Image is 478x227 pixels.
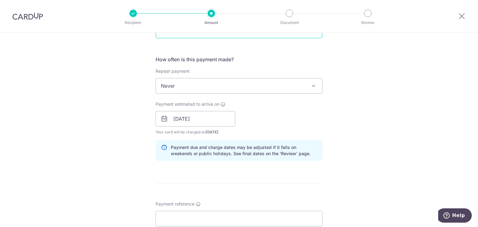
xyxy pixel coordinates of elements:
[156,78,322,94] span: Never
[156,111,235,127] input: DD / MM / YYYY
[156,68,190,74] label: Repeat payment
[156,78,322,93] span: Never
[156,56,322,63] h5: How often is this payment made?
[110,20,156,26] p: Recipient
[156,201,194,207] span: Payment reference
[12,12,43,20] img: CardUp
[345,20,391,26] p: Review
[206,130,218,134] span: [DATE]
[156,129,235,135] span: Your card will be charged on
[266,20,312,26] p: Document
[188,20,234,26] p: Amount
[156,101,219,107] span: Payment estimated to arrive on
[438,208,472,224] iframe: Opens a widget where you can find more information
[171,144,317,157] p: Payment due and charge dates may be adjusted if it falls on weekends or public holidays. See fina...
